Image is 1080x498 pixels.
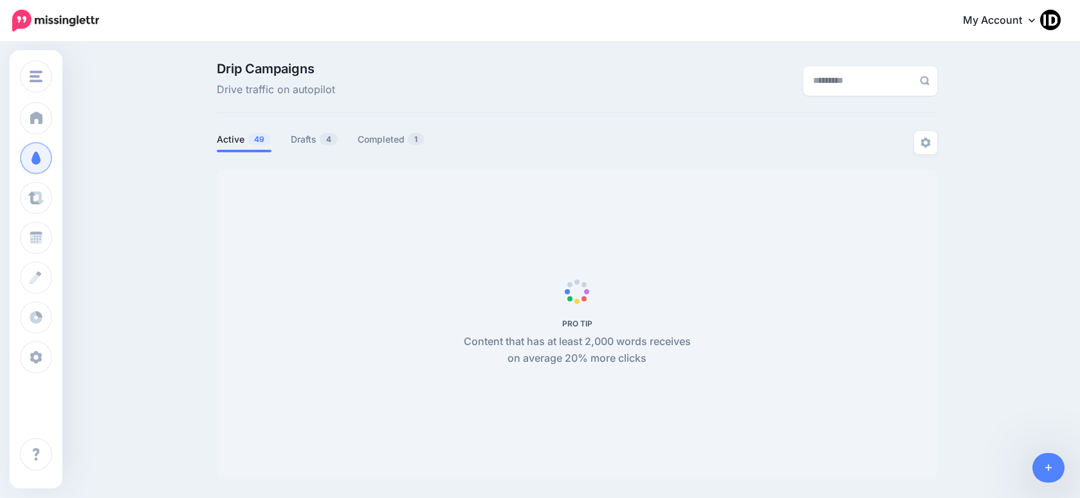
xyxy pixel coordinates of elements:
[217,82,335,98] span: Drive traffic on autopilot
[358,132,425,147] a: Completed1
[320,133,338,145] span: 4
[457,319,698,328] h5: PRO TIP
[950,5,1061,37] a: My Account
[291,132,338,147] a: Drafts4
[12,10,99,31] img: Missinglettr
[920,138,931,148] img: settings-grey.png
[217,132,271,147] a: Active49
[30,71,42,82] img: menu.png
[217,62,335,75] span: Drip Campaigns
[457,333,698,367] p: Content that has at least 2,000 words receives on average 20% more clicks
[408,133,424,145] span: 1
[920,76,929,85] img: search-grey-6.png
[248,133,271,145] span: 49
